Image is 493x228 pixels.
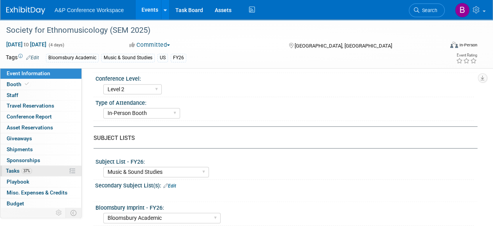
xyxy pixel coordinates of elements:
span: Giveaways [7,135,32,141]
button: Committed [127,41,173,49]
span: Tasks [6,168,32,174]
a: Tasks37% [0,166,81,176]
img: ExhibitDay [6,7,45,14]
span: Asset Reservations [7,124,53,131]
a: Shipments [0,144,81,155]
span: Playbook [7,179,29,185]
span: Booth [7,81,30,87]
a: Event Information [0,68,81,79]
a: Edit [26,55,39,60]
div: Type of Attendance: [95,97,474,107]
a: Conference Report [0,111,81,122]
span: [DATE] [DATE] [6,41,47,48]
div: Society for Ethnomusicology (SEM 2025) [4,23,437,37]
span: to [23,41,30,48]
span: (4 days) [48,42,64,48]
img: Format-Inperson.png [450,42,458,48]
span: Conference Report [7,113,52,120]
span: Misc. Expenses & Credits [7,189,67,196]
div: Music & Sound Studies [101,54,155,62]
div: In-Person [459,42,477,48]
div: Subject List - FY26: [95,156,474,166]
span: Travel Reservations [7,103,54,109]
div: Event Rating [456,53,477,57]
a: Staff [0,90,81,101]
a: Playbook [0,177,81,187]
span: Event Information [7,70,50,76]
span: Staff [7,92,18,98]
span: Budget [7,200,24,207]
div: Event Format [408,41,477,52]
td: Tags [6,53,39,62]
span: Sponsorships [7,157,40,163]
span: 37% [21,168,32,174]
span: Search [419,7,437,13]
span: A&P Conference Workspace [55,7,124,13]
div: Bloomsbury Imprint - FY26: [95,202,474,212]
td: Personalize Event Tab Strip [52,208,66,218]
div: SUBJECT LISTS [94,134,472,142]
a: Giveaways [0,133,81,144]
a: Sponsorships [0,155,81,166]
td: Toggle Event Tabs [66,208,82,218]
a: Misc. Expenses & Credits [0,187,81,198]
div: Bloomsbury Academic [46,54,99,62]
span: Shipments [7,146,33,152]
a: Booth [0,79,81,90]
img: Brenna Akerman [455,3,470,18]
div: US [157,54,168,62]
a: Travel Reservations [0,101,81,111]
a: Budget [0,198,81,209]
a: Asset Reservations [0,122,81,133]
span: [GEOGRAPHIC_DATA], [GEOGRAPHIC_DATA] [294,43,392,49]
a: Search [409,4,445,17]
div: Secondary Subject List(s): [95,180,477,190]
div: Conference Level: [95,73,474,83]
div: FY26 [171,54,186,62]
i: Booth reservation complete [25,82,29,86]
a: Edit [163,183,176,189]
